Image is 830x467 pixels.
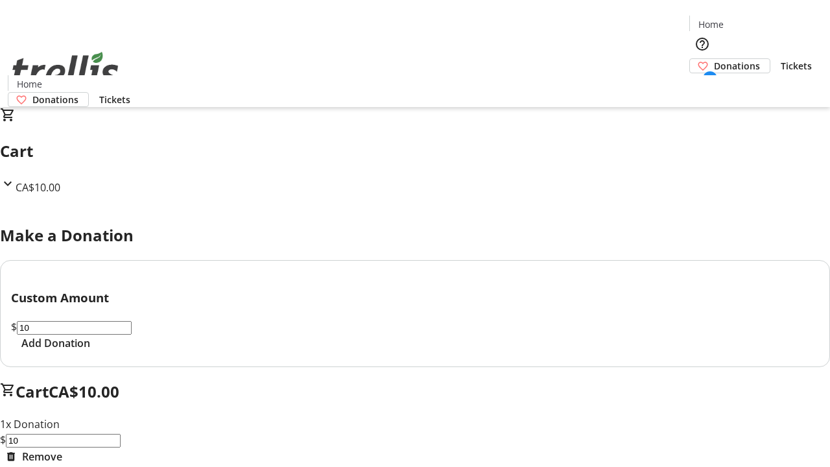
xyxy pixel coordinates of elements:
input: Donation Amount [17,321,132,335]
button: Add Donation [11,335,101,351]
span: Tickets [781,59,812,73]
span: CA$10.00 [49,381,119,402]
a: Donations [8,92,89,107]
span: Donations [714,59,760,73]
input: Donation Amount [6,434,121,448]
a: Tickets [89,93,141,106]
span: $ [11,320,17,334]
span: CA$10.00 [16,180,60,195]
a: Donations [689,58,770,73]
span: Remove [22,449,62,464]
a: Tickets [770,59,822,73]
span: Home [17,77,42,91]
span: Donations [32,93,78,106]
img: Orient E2E Organization X98CQlsnYv's Logo [8,38,123,102]
a: Home [8,77,50,91]
button: Help [689,31,715,57]
span: Home [698,18,724,31]
button: Cart [689,73,715,99]
a: Home [690,18,731,31]
span: Tickets [99,93,130,106]
span: Add Donation [21,335,90,351]
h3: Custom Amount [11,289,819,307]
